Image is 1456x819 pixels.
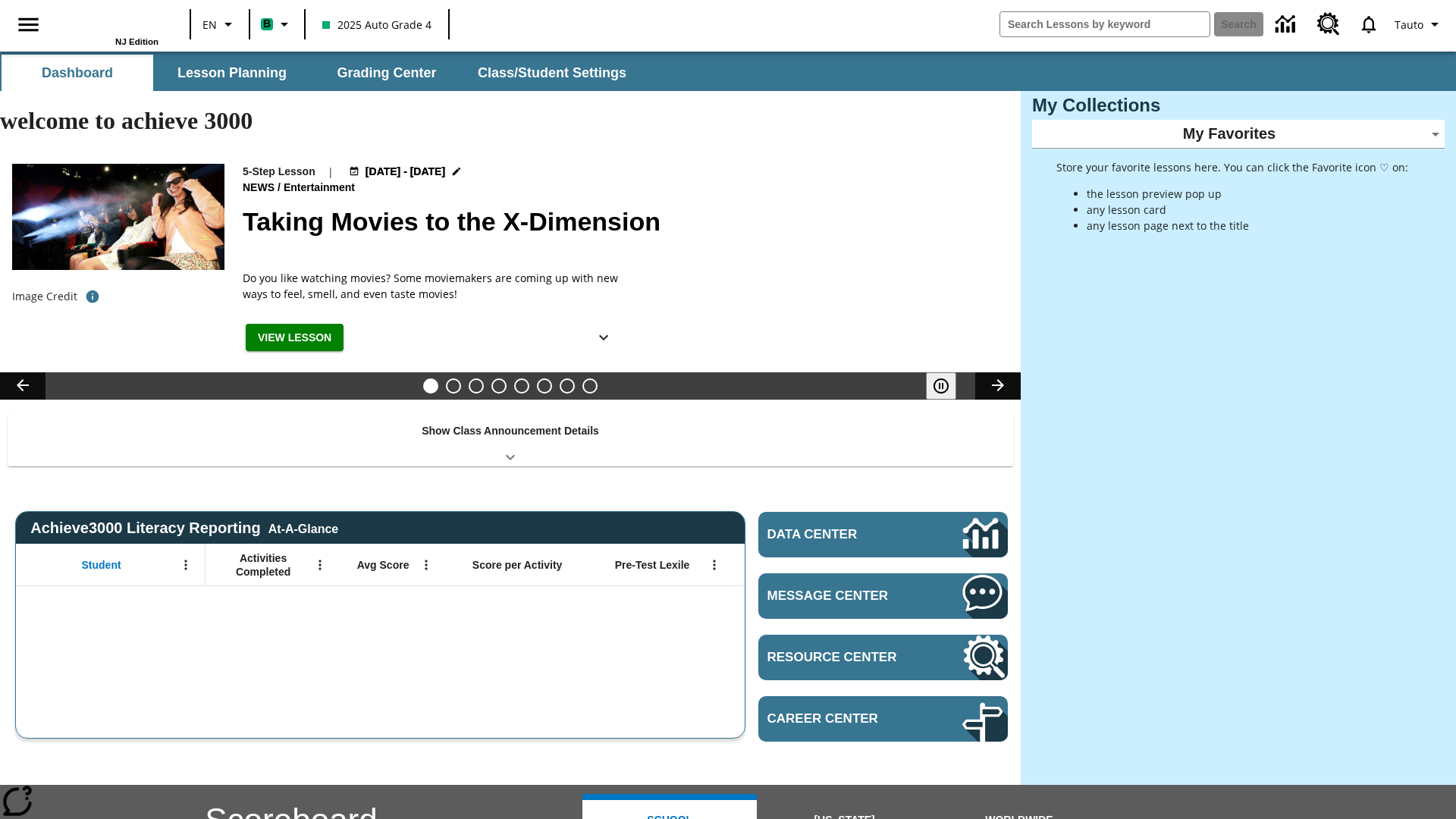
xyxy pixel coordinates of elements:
[423,378,438,394] button: Slide 1 Taking Movies to the X-Dimension
[537,378,552,394] button: Slide 6 Pre-release lesson
[322,17,431,33] span: 2025 Auto Grade 4
[446,378,461,394] button: Slide 2 Cars of the Future?
[60,5,158,46] div: Home
[560,378,575,394] button: Slide 7 Career Lesson
[82,558,121,572] span: Student
[278,181,281,193] span: /
[2,55,153,91] button: Dashboard
[422,423,599,439] p: Show Class Announcement Details
[115,37,158,46] span: NJ Edition
[243,202,1003,241] h2: Taking Movies to the X-Dimension
[366,164,445,180] span: [DATE] - [DATE]
[615,558,690,572] span: Pre-Test Lexile
[767,527,911,542] span: Data Center
[975,372,1021,400] button: Lesson carousel, Next
[926,372,956,400] button: Pause
[60,7,158,37] a: Home
[156,55,308,91] button: Lesson Planning
[12,164,224,270] img: Panel in front of the seats sprays water mist to the happy audience at a 4DX-equipped theater.
[514,378,529,394] button: Slide 5 One Idea, Lots of Hard Work
[346,164,466,180] button: Aug 18 - Aug 24 Choose Dates
[1000,12,1210,36] input: search field
[1087,218,1408,234] li: any lesson page next to the title
[1056,159,1408,175] p: Store your favorite lessons here. You can click the Favorite icon ♡ on:
[767,650,917,665] span: Resource Center
[1266,4,1308,45] a: Data Center
[213,551,313,579] span: Activities Completed
[926,372,971,400] div: Pause
[311,55,463,91] button: Grading Center
[268,519,338,536] div: At-A-Glance
[1349,5,1389,44] a: Notifications
[582,378,598,394] button: Slide 8 Sleepless in the Animal Kingdom
[243,164,315,180] p: 5-Step Lesson
[8,414,1013,466] div: Show Class Announcement Details
[202,17,217,33] span: EN
[767,588,917,604] span: Message Center
[758,635,1008,680] a: Resource Center, Will open in new tab
[309,554,331,576] button: Open Menu
[263,14,271,33] span: B
[12,289,77,304] p: Image Credit
[284,180,358,196] span: Entertainment
[466,55,639,91] button: Class/Student Settings
[1087,202,1408,218] li: any lesson card
[243,180,278,196] span: News
[415,554,438,576] button: Open Menu
[588,324,619,352] button: Show Details
[703,554,726,576] button: Open Menu
[357,558,409,572] span: Avg Score
[243,270,622,302] p: Do you like watching movies? Some moviemakers are coming up with new ways to feel, smell, and eve...
[1032,120,1445,149] div: My Favorites
[472,558,563,572] span: Score per Activity
[1395,17,1423,33] span: Tauto
[255,11,300,38] button: Boost Class color is mint green. Change class color
[469,378,484,394] button: Slide 3 Do You Want Fries With That?
[77,283,108,310] button: Photo credit: Photo by The Asahi Shimbun via Getty Images
[196,11,244,38] button: Language: EN, Select a language
[328,164,334,180] span: |
[1032,95,1445,116] h3: My Collections
[246,324,344,352] button: View Lesson
[1308,4,1349,45] a: Resource Center, Will open in new tab
[6,2,51,47] button: Open side menu
[30,519,338,537] span: Achieve3000 Literacy Reporting
[174,554,197,576] button: Open Menu
[491,378,507,394] button: Slide 4 What's the Big Idea?
[758,573,1008,619] a: Message Center
[1389,11,1450,38] button: Profile/Settings
[767,711,917,726] span: Career Center
[1087,186,1408,202] li: the lesson preview pop up
[758,696,1008,742] a: Career Center
[758,512,1008,557] a: Data Center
